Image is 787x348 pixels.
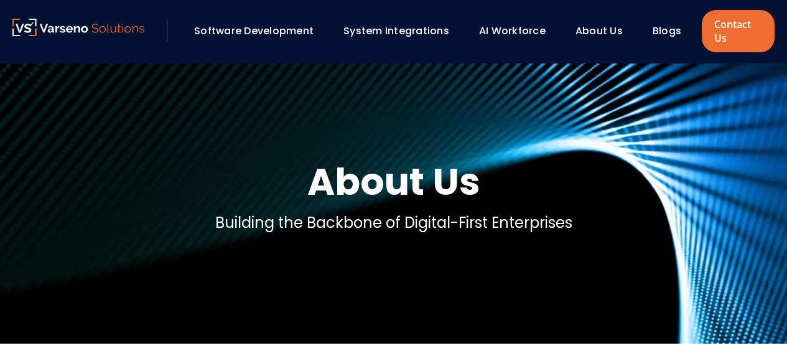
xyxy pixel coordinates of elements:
[343,24,449,38] a: System Integrations
[188,21,331,42] div: Software Development
[646,21,699,42] div: Blogs
[215,212,572,234] p: Building the Backbone of Digital-First Enterprises
[194,24,314,38] a: Software Development
[337,21,467,42] div: System Integrations
[653,24,681,38] a: Blogs
[12,19,144,44] a: Varseno Solutions – Product Engineering & IT Services
[702,10,775,52] a: Contact Us
[575,24,623,38] a: About Us
[479,24,546,38] a: AI Workforce
[12,19,144,36] img: Varseno Solutions – Product Engineering & IT Services
[569,21,640,42] div: About Us
[473,21,563,42] div: AI Workforce
[307,157,480,207] h1: About Us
